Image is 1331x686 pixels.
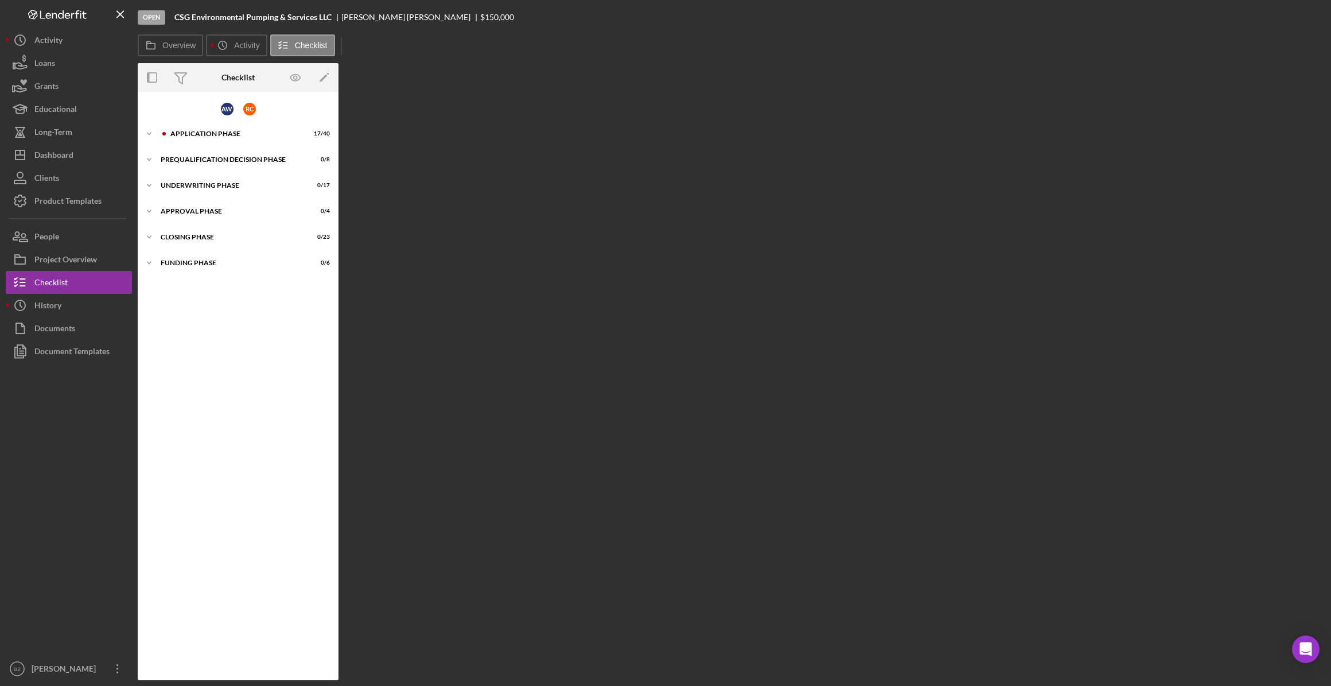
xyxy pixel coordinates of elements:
div: Checklist [221,73,255,82]
button: Checklist [6,271,132,294]
button: History [6,294,132,317]
button: BZ[PERSON_NAME] [6,657,132,680]
div: Closing Phase [161,234,301,241]
div: Long-Term [34,121,72,146]
div: 17 / 40 [309,130,330,137]
div: 0 / 17 [309,182,330,189]
div: Loans [34,52,55,77]
text: BZ [14,666,21,672]
div: A W [221,103,233,115]
button: Overview [138,34,203,56]
label: Activity [234,41,259,50]
div: Project Overview [34,248,97,274]
div: Approval Phase [161,208,301,215]
div: Prequalification Decision Phase [161,156,301,163]
div: Underwriting Phase [161,182,301,189]
button: Clients [6,166,132,189]
div: Clients [34,166,59,192]
div: Open [138,10,165,25]
button: Long-Term [6,121,132,144]
button: Activity [206,34,267,56]
div: Application Phase [170,130,301,137]
div: [PERSON_NAME] [29,657,103,683]
b: CSG Environmental Pumping & Services LLC [174,13,332,22]
button: Documents [6,317,132,340]
div: History [34,294,61,320]
div: 0 / 4 [309,208,330,215]
label: Overview [162,41,196,50]
div: 0 / 23 [309,234,330,241]
div: Funding Phase [161,259,301,266]
div: Checklist [34,271,68,297]
div: Dashboard [34,144,73,169]
div: 0 / 8 [309,156,330,163]
button: Loans [6,52,132,75]
button: Checklist [270,34,335,56]
div: Document Templates [34,340,110,366]
button: Educational [6,98,132,121]
div: Grants [34,75,59,100]
span: $150,000 [480,12,514,22]
div: 0 / 6 [309,259,330,266]
button: Dashboard [6,144,132,166]
div: People [34,225,59,251]
div: R C [243,103,256,115]
button: Grants [6,75,132,98]
div: Activity [34,29,63,55]
div: Open Intercom Messenger [1292,635,1320,663]
div: [PERSON_NAME] [PERSON_NAME] [341,13,480,22]
button: Product Templates [6,189,132,212]
button: People [6,225,132,248]
button: Document Templates [6,340,132,363]
button: Activity [6,29,132,52]
button: Project Overview [6,248,132,271]
div: Documents [34,317,75,343]
label: Checklist [295,41,328,50]
div: Educational [34,98,77,123]
div: Product Templates [34,189,102,215]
